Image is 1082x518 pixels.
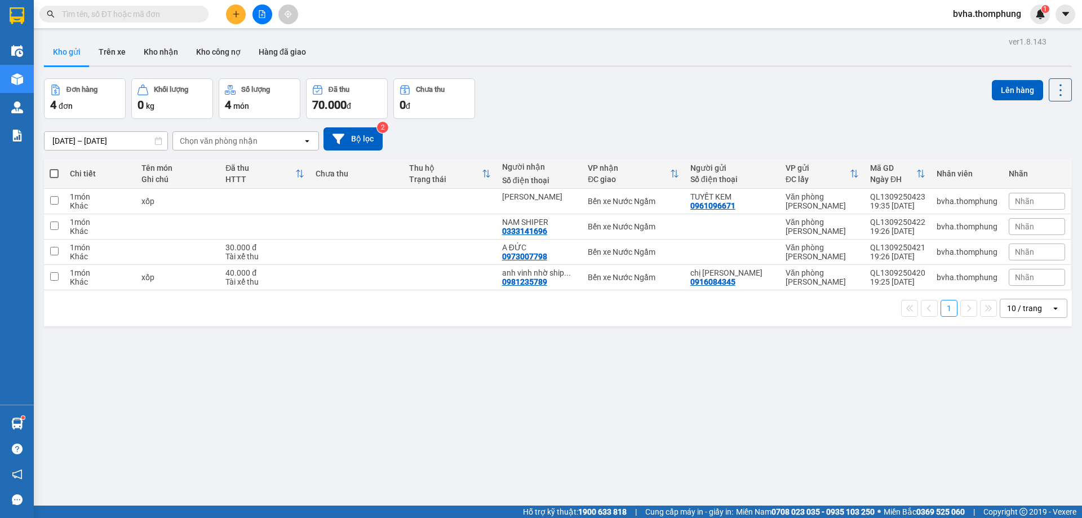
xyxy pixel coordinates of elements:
div: Khác [70,227,130,236]
div: 0333141696 [502,227,547,236]
span: Nhãn [1015,273,1034,282]
button: Lên hàng [992,80,1043,100]
div: 10 / trang [1007,303,1042,314]
img: warehouse-icon [11,45,23,57]
span: Miền Nam [736,506,875,518]
img: warehouse-icon [11,101,23,113]
span: 70.000 [312,98,347,112]
div: chị Thủy [690,268,774,277]
div: Tên món [141,163,214,172]
div: bvha.thomphung [937,273,997,282]
div: Đơn hàng [66,86,97,94]
img: solution-icon [11,130,23,141]
svg: open [1051,304,1060,313]
span: 1 [1043,5,1047,13]
div: QL1309250422 [870,218,925,227]
span: Nhãn [1015,197,1034,206]
span: | [973,506,975,518]
div: Văn phòng [PERSON_NAME] [786,218,859,236]
span: search [47,10,55,18]
div: hà phương [502,192,577,201]
span: aim [284,10,292,18]
div: Văn phòng [PERSON_NAME] [786,268,859,286]
div: anh vinh nhờ ship trc 6h30 [502,268,577,277]
div: Người gửi [690,163,774,172]
div: bvha.thomphung [937,197,997,206]
strong: 0708 023 035 - 0935 103 250 [771,507,875,516]
div: Tài xế thu [225,277,304,286]
div: Khác [70,201,130,210]
span: bvha.thomphung [944,7,1030,21]
div: VP gửi [786,163,850,172]
div: 0981235789 [502,277,547,286]
span: đ [406,101,410,110]
div: ĐC lấy [786,175,850,184]
img: logo-vxr [10,7,24,24]
div: Văn phòng [PERSON_NAME] [786,243,859,261]
button: Kho nhận [135,38,187,65]
img: icon-new-feature [1035,9,1045,19]
div: VP nhận [588,163,670,172]
img: warehouse-icon [11,418,23,430]
span: đơn [59,101,73,110]
div: A ĐỨC [502,243,577,252]
div: 19:25 [DATE] [870,277,925,286]
div: 40.000 đ [225,268,304,277]
div: xốp [141,197,214,206]
span: caret-down [1061,9,1071,19]
div: Bến xe Nước Ngầm [588,222,679,231]
button: Khối lượng0kg [131,78,213,119]
div: Nhân viên [937,169,997,178]
span: ⚪️ [877,510,881,514]
div: 0973007798 [502,252,547,261]
div: Khác [70,252,130,261]
sup: 1 [1041,5,1049,13]
span: 0 [400,98,406,112]
span: Nhãn [1015,222,1034,231]
sup: 1 [21,416,25,419]
button: Đã thu70.000đ [306,78,388,119]
div: TUYẾT KEM [690,192,774,201]
span: | [635,506,637,518]
span: Cung cấp máy in - giấy in: [645,506,733,518]
button: Chưa thu0đ [393,78,475,119]
button: Kho gửi [44,38,90,65]
div: 1 món [70,218,130,227]
div: Văn phòng [PERSON_NAME] [786,192,859,210]
div: Bến xe Nước Ngầm [588,273,679,282]
th: Toggle SortBy [582,159,685,189]
div: Trạng thái [409,175,482,184]
div: Số lượng [241,86,270,94]
th: Toggle SortBy [403,159,496,189]
div: QL1309250420 [870,268,925,277]
span: copyright [1019,508,1027,516]
div: 1 món [70,192,130,201]
span: ... [564,268,571,277]
div: QL1309250421 [870,243,925,252]
button: aim [278,5,298,24]
img: warehouse-icon [11,73,23,85]
span: file-add [258,10,266,18]
div: Số điện thoại [690,175,774,184]
div: Chưa thu [316,169,397,178]
div: Khác [70,277,130,286]
div: Bến xe Nước Ngầm [588,197,679,206]
div: 0961096671 [690,201,735,210]
span: notification [12,469,23,480]
span: món [233,101,249,110]
div: Ghi chú [141,175,214,184]
div: ĐC giao [588,175,670,184]
strong: 0369 525 060 [916,507,965,516]
svg: open [303,136,312,145]
div: NAM SHIPER [502,218,577,227]
span: 4 [225,98,231,112]
div: ver 1.8.143 [1009,36,1046,48]
span: question-circle [12,444,23,454]
div: Thu hộ [409,163,482,172]
div: Người nhận [502,162,577,171]
button: Đơn hàng4đơn [44,78,126,119]
div: 0916084345 [690,277,735,286]
div: Chi tiết [70,169,130,178]
div: Khối lượng [154,86,188,94]
button: 1 [941,300,957,317]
